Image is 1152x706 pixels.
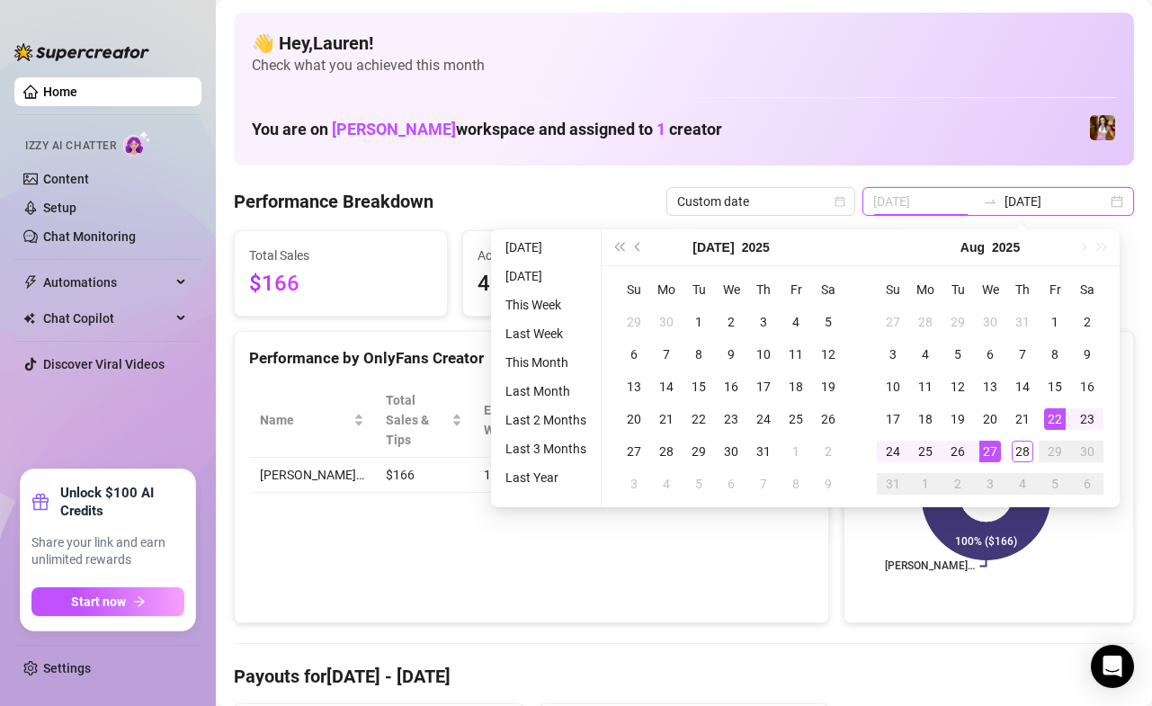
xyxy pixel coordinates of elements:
td: 2025-08-24 [877,435,909,468]
a: Chat Monitoring [43,229,136,244]
td: 2025-07-17 [747,371,780,403]
div: 11 [785,344,807,365]
div: 12 [817,344,839,365]
th: Name [249,383,375,458]
span: Custom date [677,188,844,215]
td: 2025-08-23 [1071,403,1103,435]
td: 2025-06-30 [650,306,683,338]
td: 2025-07-03 [747,306,780,338]
td: 2025-07-29 [942,306,974,338]
td: 2025-08-02 [1071,306,1103,338]
span: Chat Copilot [43,304,171,333]
div: 18 [915,408,936,430]
span: Name [260,410,350,430]
td: 2025-08-12 [942,371,974,403]
div: 15 [1044,376,1066,398]
div: 7 [1012,344,1033,365]
span: 48 [478,267,661,301]
div: 25 [915,441,936,462]
div: 6 [1076,473,1098,495]
div: 26 [817,408,839,430]
td: 2025-07-04 [780,306,812,338]
div: 15 [688,376,710,398]
td: 2025-07-27 [618,435,650,468]
div: 29 [623,311,645,333]
td: 2025-07-21 [650,403,683,435]
span: swap-right [983,194,997,209]
div: 10 [882,376,904,398]
td: 2025-08-04 [650,468,683,500]
div: 11 [915,376,936,398]
div: 1 [915,473,936,495]
td: 2025-08-20 [974,403,1006,435]
td: 2025-07-15 [683,371,715,403]
div: 2 [1076,311,1098,333]
strong: Unlock $100 AI Credits [60,484,184,520]
a: Discover Viral Videos [43,357,165,371]
span: Automations [43,268,171,297]
a: Home [43,85,77,99]
div: 2 [817,441,839,462]
td: 2025-07-14 [650,371,683,403]
div: 19 [947,408,969,430]
td: 2025-08-15 [1039,371,1071,403]
td: 2025-07-22 [683,403,715,435]
td: 2025-07-19 [812,371,844,403]
td: 2025-07-29 [683,435,715,468]
div: 6 [979,344,1001,365]
div: 1 [1044,311,1066,333]
td: 2025-08-03 [618,468,650,500]
li: Last 3 Months [498,438,594,460]
div: 9 [1076,344,1098,365]
td: $166 [375,458,473,493]
div: 2 [947,473,969,495]
td: 2025-07-30 [974,306,1006,338]
button: Start nowarrow-right [31,587,184,616]
a: Settings [43,661,91,675]
div: 8 [785,473,807,495]
td: 2025-07-09 [715,338,747,371]
td: 2025-09-06 [1071,468,1103,500]
div: 3 [753,311,774,333]
td: 2025-07-28 [909,306,942,338]
td: 2025-08-01 [1039,306,1071,338]
li: [DATE] [498,265,594,287]
div: 3 [979,473,1001,495]
td: 2025-08-19 [942,403,974,435]
li: [DATE] [498,237,594,258]
td: 2025-07-31 [747,435,780,468]
div: 2 [720,311,742,333]
td: 2025-08-13 [974,371,1006,403]
div: 1 [785,441,807,462]
td: 2025-08-09 [812,468,844,500]
td: 2025-08-29 [1039,435,1071,468]
div: 29 [1044,441,1066,462]
th: Fr [780,273,812,306]
td: 2025-07-20 [618,403,650,435]
span: gift [31,493,49,511]
td: 2025-08-14 [1006,371,1039,403]
h1: You are on workspace and assigned to creator [252,120,722,139]
td: 2025-08-08 [780,468,812,500]
img: Chat Copilot [23,312,35,325]
td: 2025-09-01 [909,468,942,500]
td: 2025-08-05 [683,468,715,500]
th: Su [877,273,909,306]
div: 30 [656,311,677,333]
div: 27 [623,441,645,462]
td: 2025-07-25 [780,403,812,435]
td: 2025-08-06 [715,468,747,500]
li: Last 2 Months [498,409,594,431]
td: 12.0 h [473,458,577,493]
td: 2025-07-10 [747,338,780,371]
td: 2025-08-22 [1039,403,1071,435]
td: 2025-08-09 [1071,338,1103,371]
div: 5 [947,344,969,365]
div: 22 [688,408,710,430]
td: 2025-07-12 [812,338,844,371]
th: We [974,273,1006,306]
td: 2025-08-03 [877,338,909,371]
div: 28 [915,311,936,333]
div: 23 [1076,408,1098,430]
td: 2025-07-24 [747,403,780,435]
